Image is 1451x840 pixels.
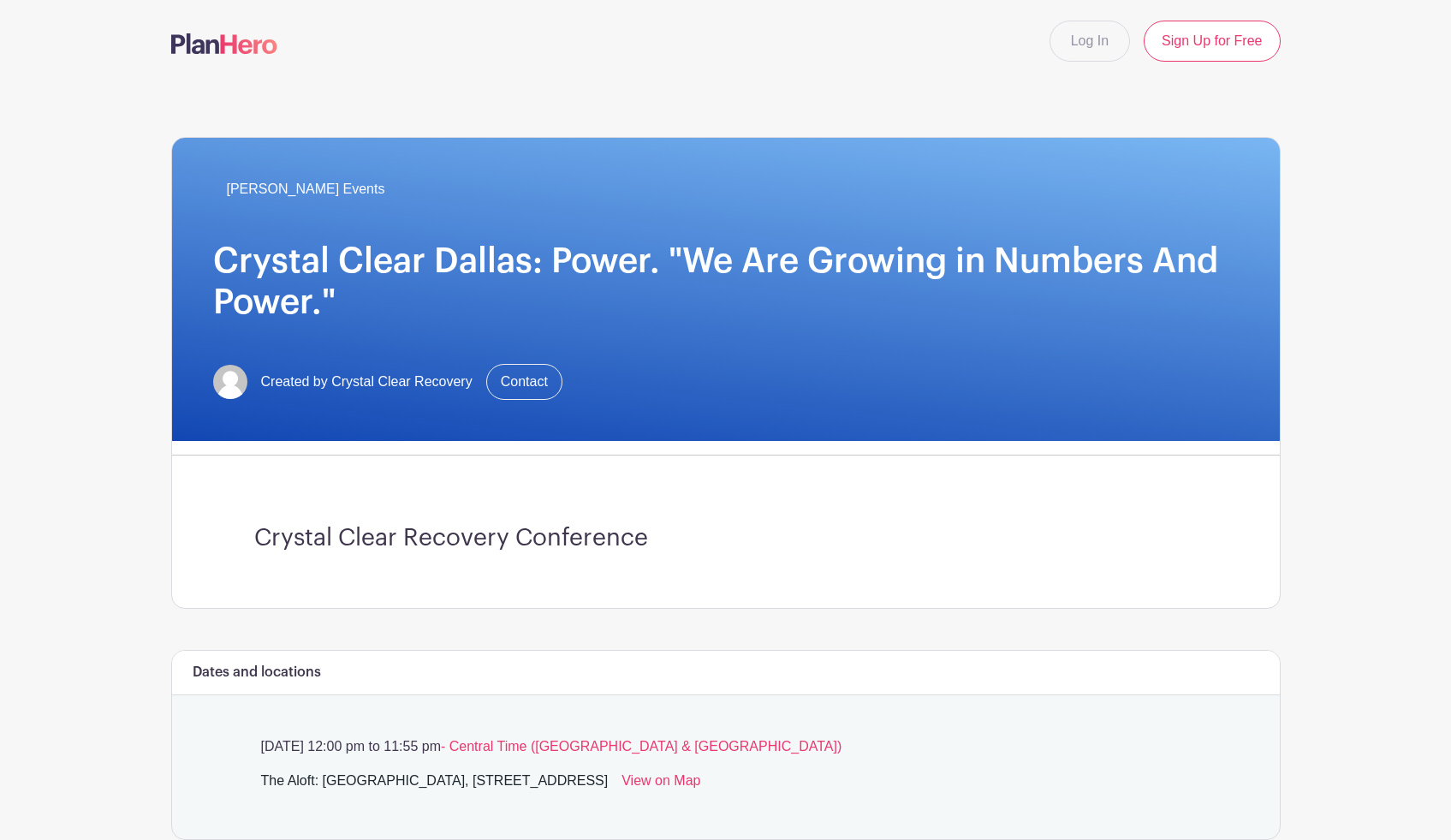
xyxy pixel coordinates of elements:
[213,241,1239,323] h1: Crystal Clear Dallas: Power. "We Are Growing in Numbers And Power."
[486,364,562,400] a: Contact
[213,365,247,399] img: default-ce2991bfa6775e67f084385cd625a349d9dcbb7a52a09fb2fda1e96e2d18dcdb.png
[621,771,700,798] a: View on Map
[254,524,1198,553] h3: Crystal Clear Recovery Conference
[227,179,385,200] span: [PERSON_NAME] Events
[441,739,841,754] span: - Central Time ([GEOGRAPHIC_DATA] & [GEOGRAPHIC_DATA])
[254,736,1198,757] p: [DATE] 12:00 pm to 11:55 pm
[193,664,321,681] h6: Dates and locations
[261,372,473,392] span: Created by Crystal Clear Recovery
[171,33,277,54] img: logo-507f7623f17ff9eddc593b1ce0a138ce2505c220e1c5a4e2b4648c50719b7d32.svg
[261,771,609,798] div: The Aloft: [GEOGRAPHIC_DATA], [STREET_ADDRESS]
[1050,21,1130,62] a: Log In
[1144,21,1280,62] a: Sign Up for Free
